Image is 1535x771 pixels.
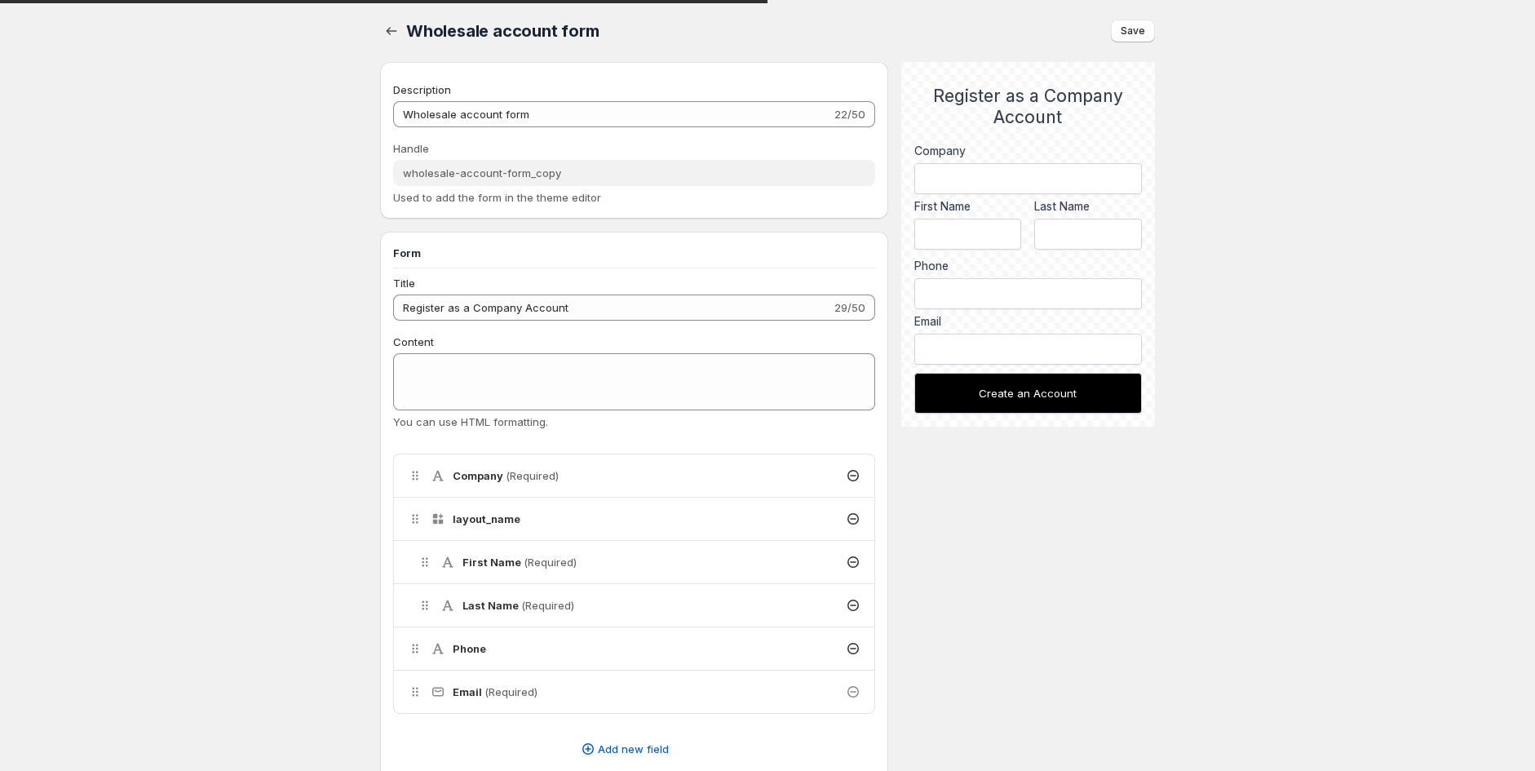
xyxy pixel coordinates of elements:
span: (Required) [524,556,577,569]
button: Create an Account [914,373,1142,414]
label: Last Name [1034,198,1142,215]
span: Save [1121,24,1145,38]
button: Save [1111,20,1155,42]
input: Private internal description [393,101,831,127]
span: (Required) [506,469,559,482]
h2: Register as a Company Account [914,86,1142,129]
button: Add new field [383,736,865,762]
label: Company [914,143,1142,159]
h3: Form [393,245,875,261]
h4: Phone [453,640,486,657]
h4: Company [453,467,559,484]
span: Content [393,335,434,348]
span: Handle [393,142,429,155]
span: Used to add the form in the theme editor [393,191,601,204]
span: (Required) [521,599,574,612]
span: (Required) [484,685,537,698]
div: Email [914,313,1142,330]
span: Title [393,277,415,290]
label: Phone [914,258,1142,274]
span: Add new field [598,741,669,757]
label: First Name [914,198,1022,215]
span: Description [393,83,451,96]
h4: layout_name [453,511,520,527]
span: Wholesale account form [406,21,599,41]
h4: First Name [462,554,577,570]
h4: Last Name [462,597,574,614]
span: You can use HTML formatting. [393,415,548,428]
h4: Email [453,684,537,700]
